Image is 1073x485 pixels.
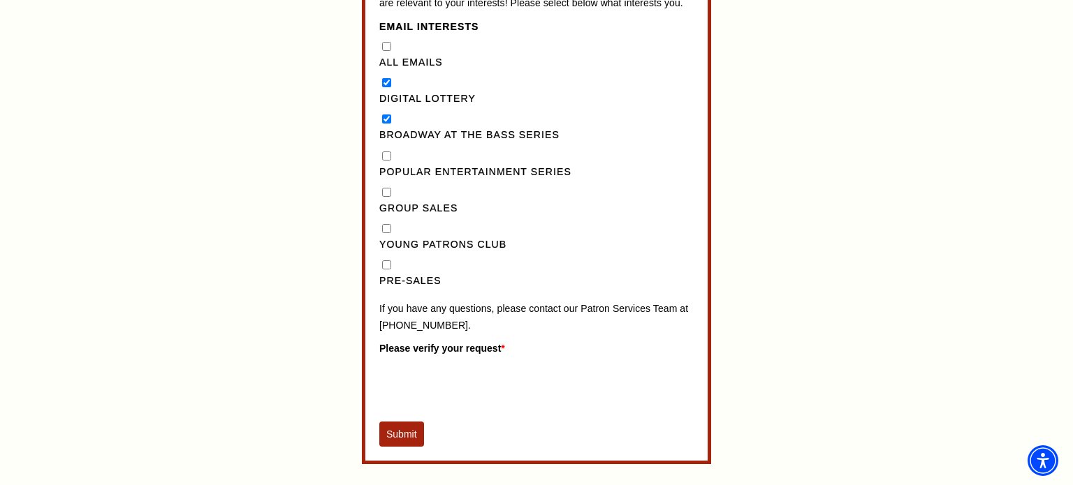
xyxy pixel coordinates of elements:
[379,421,424,447] button: Submit
[379,360,592,415] iframe: reCAPTCHA
[379,237,694,253] label: Young Patrons Club
[1028,445,1058,476] div: Accessibility Menu
[379,127,694,144] label: Broadway at the Bass Series
[379,301,694,334] p: If you have any questions, please contact our Patron Services Team at [PHONE_NUMBER].
[379,19,694,36] legend: Email Interests
[379,273,694,290] label: Pre-Sales
[379,54,694,71] label: All Emails
[379,341,694,356] label: Please verify your request
[379,91,694,107] label: Digital Lottery
[379,200,694,217] label: Group Sales
[379,164,694,181] label: Popular Entertainment Series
